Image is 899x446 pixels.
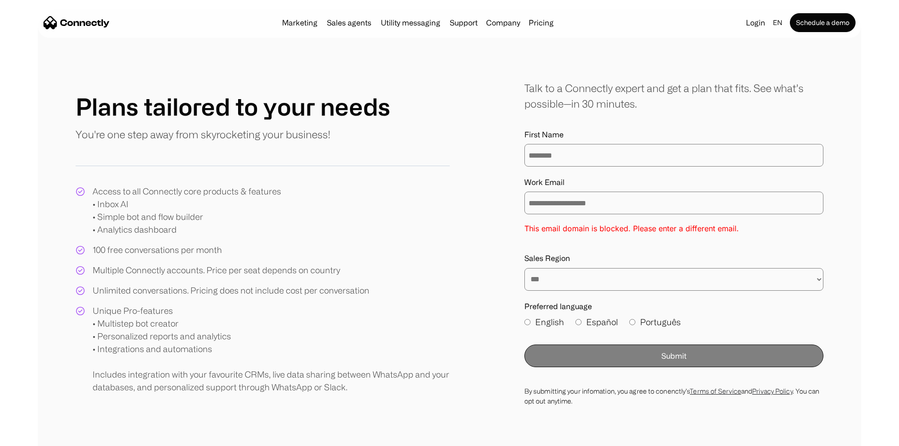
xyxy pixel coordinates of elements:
[524,80,823,111] div: Talk to a Connectly expert and get a plan that fits. See what’s possible—in 30 minutes.
[629,319,635,325] input: Português
[773,16,782,29] div: en
[524,386,823,406] div: By submitting your infomation, you agree to conenctly’s and . You can opt out anytime.
[446,19,481,26] a: Support
[76,93,390,121] h1: Plans tailored to your needs
[9,429,57,443] aside: Language selected: English
[93,284,369,297] div: Unlimited conversations. Pricing does not include cost per conversation
[483,16,523,29] div: Company
[524,254,823,263] label: Sales Region
[93,185,281,236] div: Access to all Connectly core products & features • Inbox AI • Simple bot and flow builder • Analy...
[524,319,531,325] input: English
[377,19,444,26] a: Utility messaging
[486,16,520,29] div: Company
[93,264,340,277] div: Multiple Connectly accounts. Price per seat depends on country
[524,345,823,367] button: Submit
[524,302,823,311] label: Preferred language
[93,244,222,256] div: 100 free conversations per month
[524,130,823,139] label: First Name
[752,387,792,395] a: Privacy Policy
[790,13,856,32] a: Schedule a demo
[769,16,788,29] div: en
[525,19,557,26] a: Pricing
[19,429,57,443] ul: Language list
[323,19,375,26] a: Sales agents
[278,19,321,26] a: Marketing
[575,319,582,325] input: Español
[524,316,564,328] label: English
[76,126,330,142] p: You're one step away from skyrocketing your business!
[575,316,618,328] label: Español
[690,387,741,395] a: Terms of Service
[524,222,823,235] p: This email domain is blocked. Please enter a different email.
[629,316,681,328] label: Português
[742,16,769,29] a: Login
[93,304,450,394] div: Unique Pro-features • Multistep bot creator • Personalized reports and analytics • Integrations a...
[524,178,823,187] label: Work Email
[43,16,110,30] a: home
